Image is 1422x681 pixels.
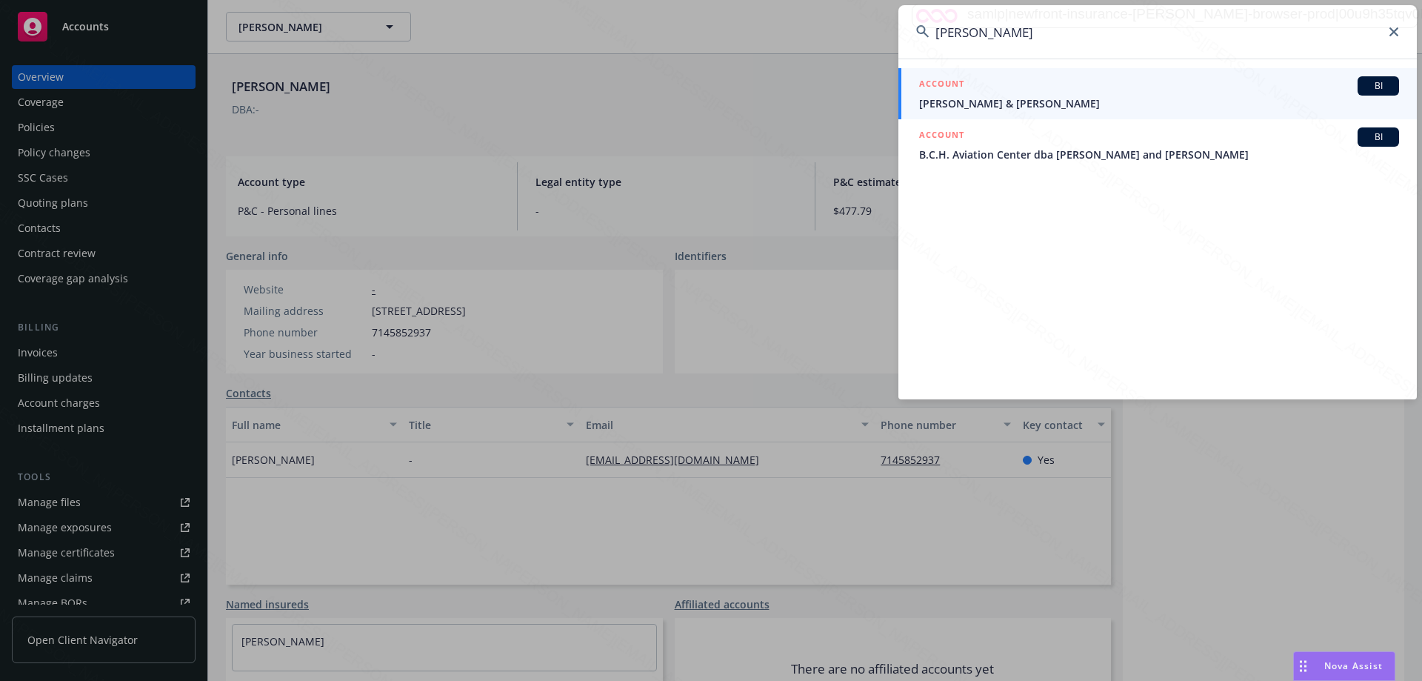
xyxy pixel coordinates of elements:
[1293,651,1395,681] button: Nova Assist
[1363,130,1393,144] span: BI
[919,147,1399,162] span: B.C.H. Aviation Center dba [PERSON_NAME] and [PERSON_NAME]
[919,76,964,94] h5: ACCOUNT
[898,119,1417,170] a: ACCOUNTBIB.C.H. Aviation Center dba [PERSON_NAME] and [PERSON_NAME]
[919,127,964,145] h5: ACCOUNT
[1363,79,1393,93] span: BI
[898,5,1417,59] input: Search...
[1324,660,1383,672] span: Nova Assist
[919,96,1399,111] span: [PERSON_NAME] & [PERSON_NAME]
[1294,652,1312,680] div: Drag to move
[898,68,1417,119] a: ACCOUNTBI[PERSON_NAME] & [PERSON_NAME]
